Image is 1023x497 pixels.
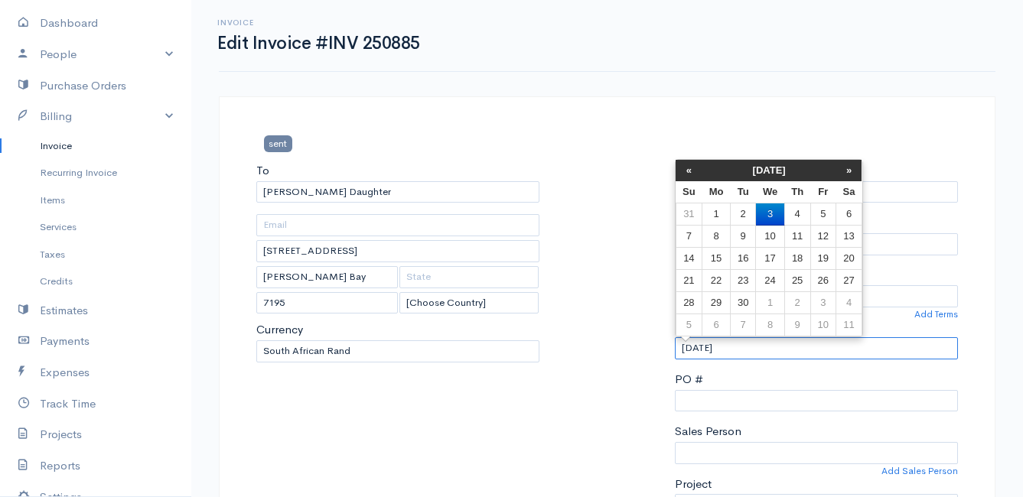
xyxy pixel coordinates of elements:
[810,248,836,270] td: 19
[784,203,810,226] td: 4
[256,162,269,180] label: To
[676,248,702,270] td: 14
[702,292,731,314] td: 29
[836,270,862,292] td: 27
[730,314,755,336] td: 7
[264,135,292,151] span: sent
[730,226,755,248] td: 9
[784,292,810,314] td: 2
[836,160,862,181] th: »
[256,214,539,236] input: Email
[676,181,702,203] th: Su
[676,160,702,181] th: «
[676,314,702,336] td: 5
[675,476,712,493] label: Project
[784,181,810,203] th: Th
[675,423,741,440] label: Sales Person
[730,203,755,226] td: 2
[399,266,538,288] input: State
[836,248,862,270] td: 20
[881,464,958,478] a: Add Sales Person
[217,18,420,27] h6: Invoice
[836,314,862,336] td: 11
[756,181,784,203] th: We
[256,240,539,262] input: Address
[756,270,784,292] td: 24
[784,270,810,292] td: 25
[836,203,862,226] td: 6
[256,321,303,339] label: Currency
[756,292,784,314] td: 1
[676,203,702,226] td: 31
[702,226,731,248] td: 8
[730,181,755,203] th: Tu
[702,248,731,270] td: 15
[810,181,836,203] th: Fr
[784,248,810,270] td: 18
[730,292,755,314] td: 30
[784,226,810,248] td: 11
[810,203,836,226] td: 5
[810,292,836,314] td: 3
[756,203,784,226] td: 3
[675,337,958,359] input: dd-mm-yyyy
[256,181,539,203] input: Client Name
[256,266,398,288] input: City
[730,248,755,270] td: 16
[676,292,702,314] td: 28
[702,160,836,181] th: [DATE]
[810,226,836,248] td: 12
[676,270,702,292] td: 21
[914,307,958,321] a: Add Terms
[730,270,755,292] td: 23
[675,371,703,388] label: PO #
[256,292,398,314] input: Zip
[836,181,862,203] th: Sa
[756,314,784,336] td: 8
[702,270,731,292] td: 22
[676,226,702,248] td: 7
[756,226,784,248] td: 10
[702,203,731,226] td: 1
[784,314,810,336] td: 9
[702,314,731,336] td: 6
[810,270,836,292] td: 26
[836,292,862,314] td: 4
[702,181,731,203] th: Mo
[836,226,862,248] td: 13
[217,34,420,53] h1: Edit Invoice #INV 250885
[756,248,784,270] td: 17
[810,314,836,336] td: 10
